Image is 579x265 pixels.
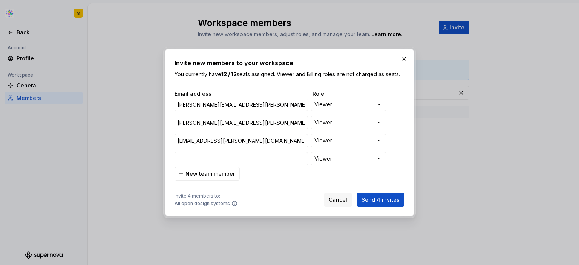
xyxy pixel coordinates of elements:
[312,90,388,98] span: Role
[221,71,237,77] b: 12 / 12
[175,90,309,98] span: Email address
[185,170,235,178] span: New team member
[175,193,237,199] span: Invite 4 members to:
[329,196,347,204] span: Cancel
[324,193,352,207] button: Cancel
[175,167,240,181] button: New team member
[361,196,400,204] span: Send 4 invites
[175,70,404,78] p: You currently have seats assigned. Viewer and Billing roles are not charged as seats.
[175,201,230,207] span: All open design systems
[175,58,404,67] h2: Invite new members to your workspace
[357,193,404,207] button: Send 4 invites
